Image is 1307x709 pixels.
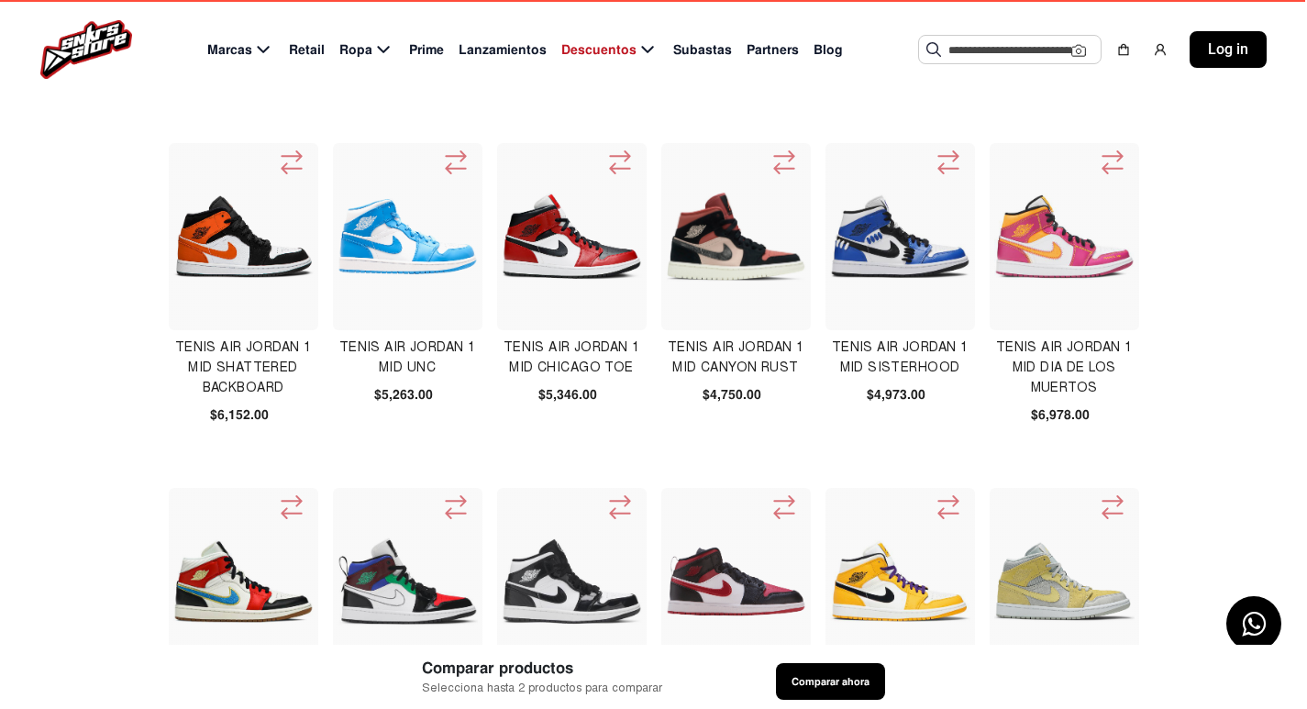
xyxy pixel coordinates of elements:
h4: Tenis Air Jordan 1 Mid Chicago Toe [497,338,647,378]
span: Blog [814,40,843,60]
span: Subastas [673,40,732,60]
img: Tenis Air Jordan 1 Mid Se Lakers [830,511,971,652]
span: Lanzamientos [459,40,547,60]
button: Comparar ahora [776,663,885,700]
span: Ropa [339,40,372,60]
img: Tenis Air Jordan 1 Mid Bred Toe [666,511,807,652]
span: Comparar productos [422,657,662,680]
span: $6,152.00 [210,405,269,425]
span: Marcas [207,40,252,60]
h4: Tenis Air Jordan 1 Mid Unc [333,338,482,378]
span: $5,346.00 [538,385,597,404]
img: Tenis Air Jordan 1 Mid Shattered Backboard [173,166,315,307]
span: Descuentos [561,40,637,60]
img: Tenis Air Jordan 1 Mid Chicago Toe [502,166,643,307]
span: Retail [289,40,325,60]
h4: Tenis Air Jordan 1 Mid Dia De Los Muertos [990,338,1139,398]
h4: Tenis Air Jordan 1 Mid Sisterhood [825,338,975,378]
img: Tenis Air Jordan 1 Mid Let(her)man [173,511,315,652]
img: Tenis Air Jordan 1 Mid Unc [338,166,479,307]
img: Tenis Air Jordan 1 Mid Sisterhood [830,166,971,307]
img: Tenis Air Jordan 1 Mid Dia De Los Muertos [994,166,1135,307]
span: $4,750.00 [703,385,761,404]
img: Tenis Air Jordan 1 Mid Se Black White Multicolor [338,511,479,652]
span: Selecciona hasta 2 productos para comparar [422,680,662,697]
h4: Tenis Air Jordan 1 Mid Shattered Backboard [169,338,318,398]
h4: Tenis Air Jordan 1 Mid Canyon Rust [661,338,811,378]
img: Buscar [926,42,941,57]
img: Tenis Air Jordan 1 Mid Carbon Fiber [502,511,643,652]
img: logo [40,20,132,79]
img: Tenis Air Jordan 1 Mid Mixed Textures Yellow [994,511,1135,652]
span: Prime [409,40,444,60]
span: $5,263.00 [374,385,433,404]
span: $4,973.00 [867,385,925,404]
span: Log in [1208,39,1248,61]
span: Partners [747,40,799,60]
img: user [1153,42,1168,57]
img: shopping [1116,42,1131,57]
img: Cámara [1071,43,1086,58]
span: $6,978.00 [1031,405,1090,425]
img: Tenis Air Jordan 1 Mid Canyon Rust [666,192,807,282]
